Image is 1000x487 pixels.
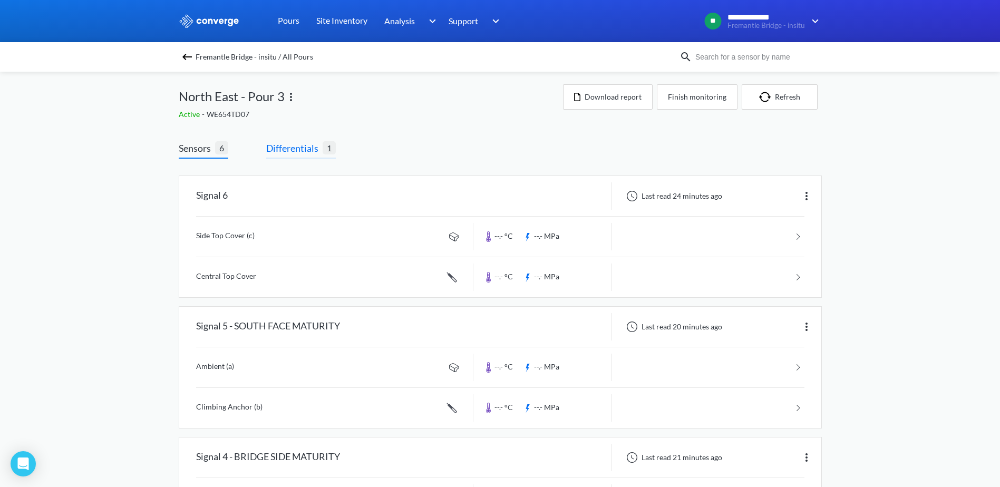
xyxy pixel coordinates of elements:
span: Fremantle Bridge - insitu [727,22,805,30]
img: icon-file.svg [574,93,580,101]
img: more.svg [800,451,813,464]
img: more.svg [800,320,813,333]
div: Signal 4 - BRIDGE SIDE MATURITY [196,444,340,471]
img: more.svg [800,190,813,202]
div: WE654TD07 [179,109,563,120]
div: Open Intercom Messenger [11,451,36,476]
span: North East - Pour 3 [179,86,285,106]
span: Support [449,14,478,27]
span: Differentials [266,141,323,155]
span: Analysis [384,14,415,27]
button: Download report [563,84,653,110]
span: Sensors [179,141,215,155]
img: more.svg [285,91,297,103]
button: Finish monitoring [657,84,737,110]
span: Fremantle Bridge - insitu / All Pours [196,50,313,64]
img: downArrow.svg [805,15,822,27]
span: 1 [323,141,336,154]
img: logo_ewhite.svg [179,14,240,28]
div: Last read 24 minutes ago [620,190,725,202]
div: Last read 20 minutes ago [620,320,725,333]
div: Signal 6 [196,182,228,210]
div: Signal 5 - SOUTH FACE MATURITY [196,313,340,340]
button: Refresh [742,84,818,110]
img: icon-search.svg [679,51,692,63]
span: Active [179,110,202,119]
span: - [202,110,207,119]
img: downArrow.svg [486,15,502,27]
img: backspace.svg [181,51,193,63]
img: downArrow.svg [422,15,439,27]
div: Last read 21 minutes ago [620,451,725,464]
img: icon-refresh.svg [759,92,775,102]
span: 6 [215,141,228,154]
input: Search for a sensor by name [692,51,820,63]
